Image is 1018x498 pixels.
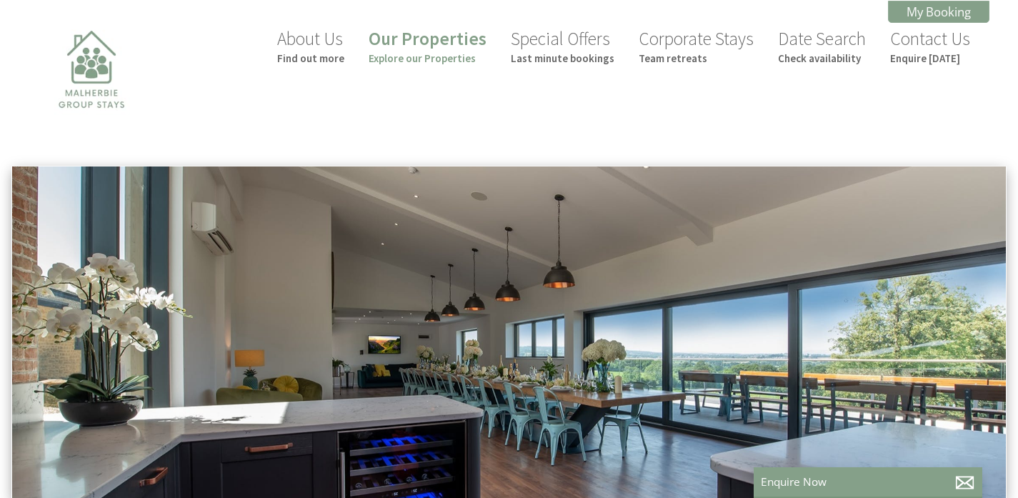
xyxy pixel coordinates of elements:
a: Corporate StaysTeam retreats [639,27,754,65]
small: Explore our Properties [369,51,486,65]
img: Malherbie Group Stays [20,21,163,164]
a: My Booking [888,1,989,23]
a: Special OffersLast minute bookings [511,27,614,65]
small: Last minute bookings [511,51,614,65]
a: Contact UsEnquire [DATE] [890,27,970,65]
small: Team retreats [639,51,754,65]
small: Check availability [778,51,866,65]
p: Enquire Now [761,474,975,489]
a: Our PropertiesExplore our Properties [369,27,486,65]
small: Find out more [277,51,344,65]
a: About UsFind out more [277,27,344,65]
a: Date SearchCheck availability [778,27,866,65]
small: Enquire [DATE] [890,51,970,65]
